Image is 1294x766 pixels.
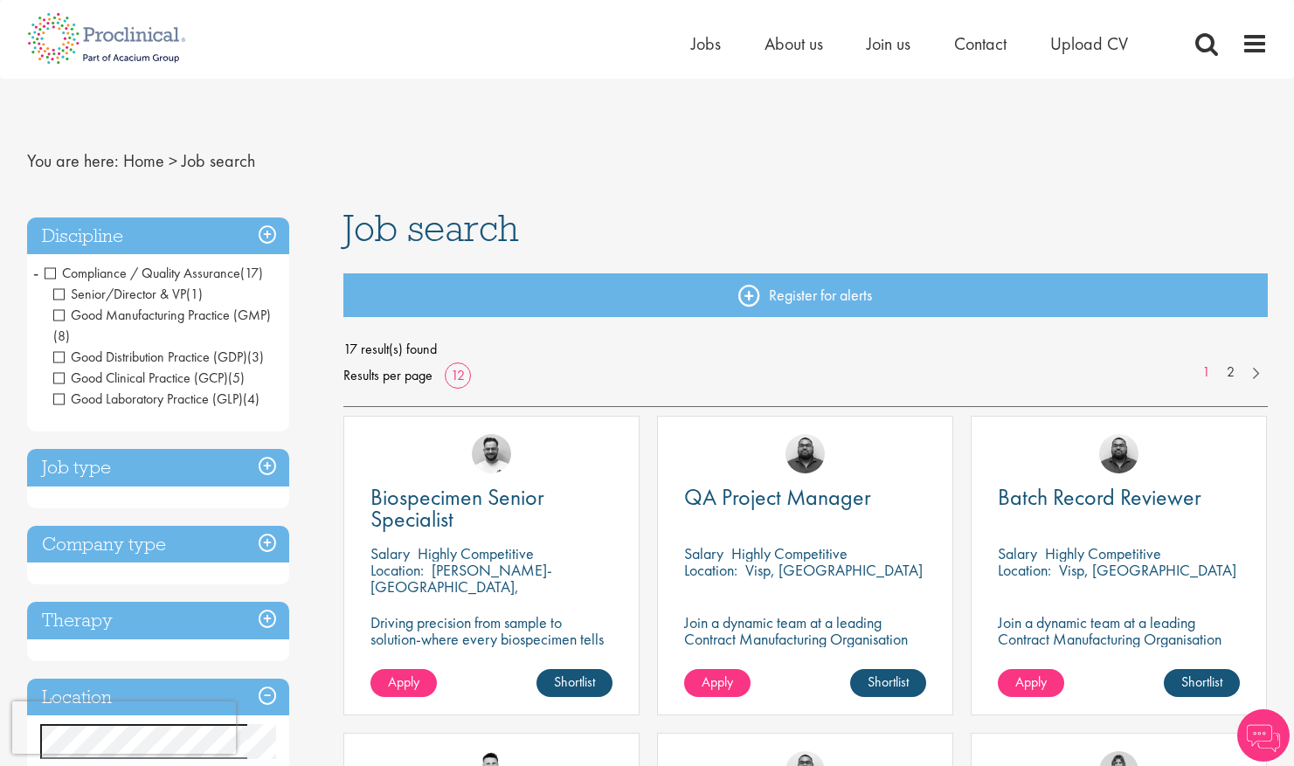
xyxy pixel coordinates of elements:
p: Highly Competitive [1045,543,1161,563]
a: Shortlist [1164,669,1240,697]
span: Location: [370,560,424,580]
span: Location: [684,560,737,580]
span: Good Manufacturing Practice (GMP) [53,306,271,324]
span: - [33,259,38,286]
a: Batch Record Reviewer [998,487,1240,508]
img: Chatbot [1237,709,1290,762]
span: Apply [388,673,419,691]
span: Job search [343,204,519,252]
p: Highly Competitive [418,543,534,563]
iframe: reCAPTCHA [12,701,236,754]
p: Join a dynamic team at a leading Contract Manufacturing Organisation and contribute to groundbrea... [684,614,926,680]
span: Good Distribution Practice (GDP) [53,348,247,366]
span: > [169,149,177,172]
span: (4) [243,390,259,408]
span: (5) [228,369,245,387]
a: Apply [370,669,437,697]
p: Visp, [GEOGRAPHIC_DATA] [745,560,923,580]
span: Apply [1015,673,1047,691]
span: Biospecimen Senior Specialist [370,482,544,534]
span: Compliance / Quality Assurance [45,264,263,282]
a: 1 [1194,362,1219,383]
span: Good Clinical Practice (GCP) [53,369,228,387]
a: QA Project Manager [684,487,926,508]
span: (1) [186,285,203,303]
span: Salary [998,543,1037,563]
a: 2 [1218,362,1243,383]
span: Apply [702,673,733,691]
p: Visp, [GEOGRAPHIC_DATA] [1059,560,1236,580]
span: You are here: [27,149,119,172]
a: Biospecimen Senior Specialist [370,487,612,530]
span: Batch Record Reviewer [998,482,1201,512]
img: Ashley Bennett [785,434,825,473]
a: Jobs [691,32,721,55]
a: Apply [684,669,751,697]
img: Emile De Beer [472,434,511,473]
a: Shortlist [536,669,612,697]
a: Register for alerts [343,273,1268,317]
a: Apply [998,669,1064,697]
p: Join a dynamic team at a leading Contract Manufacturing Organisation and contribute to groundbrea... [998,614,1240,680]
span: Good Distribution Practice (GDP) [53,348,264,366]
span: (3) [247,348,264,366]
span: Compliance / Quality Assurance [45,264,240,282]
a: breadcrumb link [123,149,164,172]
p: Highly Competitive [731,543,848,563]
a: 12 [445,366,471,384]
span: Good Laboratory Practice (GLP) [53,390,259,408]
p: Driving precision from sample to solution-where every biospecimen tells a story of innovation. [370,614,612,664]
span: Good Clinical Practice (GCP) [53,369,245,387]
a: About us [765,32,823,55]
a: Upload CV [1050,32,1128,55]
span: QA Project Manager [684,482,871,512]
img: Ashley Bennett [1099,434,1138,473]
span: 17 result(s) found [343,336,1268,362]
span: Salary [370,543,410,563]
span: Job search [182,149,255,172]
span: Senior/Director & VP [53,285,203,303]
span: Results per page [343,362,432,389]
a: Contact [954,32,1007,55]
h3: Therapy [27,602,289,639]
span: Good Laboratory Practice (GLP) [53,390,243,408]
a: Join us [867,32,910,55]
h3: Job type [27,449,289,487]
h3: Discipline [27,217,289,255]
span: Location: [998,560,1051,580]
a: Shortlist [850,669,926,697]
span: Good Manufacturing Practice (GMP) [53,306,271,345]
p: [PERSON_NAME]-[GEOGRAPHIC_DATA], [GEOGRAPHIC_DATA] [370,560,552,613]
span: Salary [684,543,723,563]
span: (17) [240,264,263,282]
h3: Location [27,679,289,716]
span: (8) [53,327,70,345]
span: Senior/Director & VP [53,285,186,303]
h3: Company type [27,526,289,563]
